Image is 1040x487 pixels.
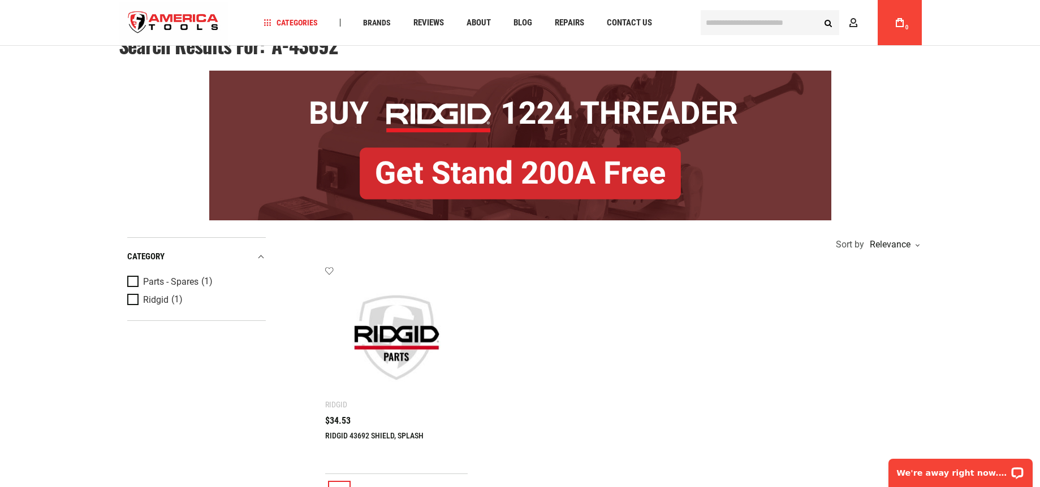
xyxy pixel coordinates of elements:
[408,15,449,31] a: Reviews
[363,19,391,27] span: Brands
[818,12,839,33] button: Search
[127,276,263,288] a: Parts - Spares (1)
[881,451,1040,487] iframe: LiveChat chat widget
[119,2,228,44] a: store logo
[550,15,589,31] a: Repairs
[508,15,537,31] a: Blog
[867,240,919,249] div: Relevance
[467,19,491,27] span: About
[264,19,318,27] span: Categories
[127,237,266,321] div: Product Filters
[143,295,169,305] span: Ridgid
[119,2,228,44] img: America Tools
[836,240,864,249] span: Sort by
[602,15,657,31] a: Contact Us
[555,19,584,27] span: Repairs
[513,19,532,27] span: Blog
[358,15,396,31] a: Brands
[336,277,457,398] img: RIDGID 43692 SHIELD, SPLASH
[325,431,424,440] a: RIDGID 43692 SHIELD, SPLASH
[209,71,831,79] a: BOGO: Buy RIDGID® 1224 Threader, Get Stand 200A Free!
[171,295,183,305] span: (1)
[461,15,496,31] a: About
[325,400,347,409] div: Ridgid
[413,19,444,27] span: Reviews
[127,294,263,306] a: Ridgid (1)
[325,416,351,425] span: $34.53
[607,19,652,27] span: Contact Us
[258,15,323,31] a: Categories
[127,249,266,264] div: category
[143,277,198,287] span: Parts - Spares
[209,71,831,220] img: BOGO: Buy RIDGID® 1224 Threader, Get Stand 200A Free!
[905,24,909,31] span: 0
[201,277,213,286] span: (1)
